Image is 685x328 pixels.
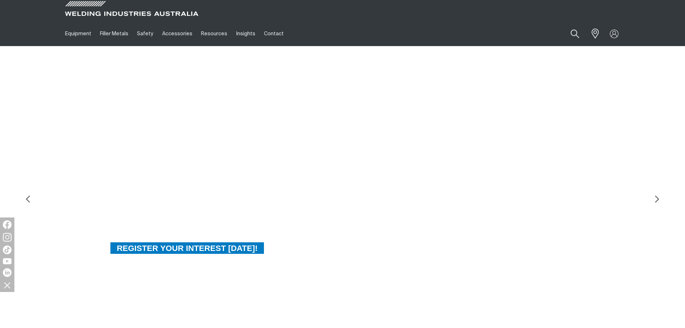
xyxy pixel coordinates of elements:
a: Resources [197,21,232,46]
img: PrevArrow [21,192,35,206]
img: hide socials [1,279,13,291]
img: Instagram [3,233,12,242]
a: Filler Metals [96,21,133,46]
a: Accessories [158,21,197,46]
img: TikTok [3,246,12,254]
img: Facebook [3,220,12,229]
div: Faster, easier setup. More capabilities. Reliability you can trust. [110,196,551,227]
nav: Main [61,21,484,46]
a: Equipment [61,21,96,46]
span: REGISTER YOUR INTEREST [DATE]! [110,242,264,255]
img: NextArrow [650,192,664,206]
img: YouTube [3,258,12,264]
a: REGISTER YOUR INTEREST TODAY! [110,242,265,255]
button: Search products [563,25,587,42]
img: LinkedIn [3,268,12,277]
a: Contact [260,21,288,46]
a: Safety [133,21,157,46]
a: Insights [232,21,259,46]
div: THE NEW BOBCAT 265X™ WITH [PERSON_NAME] HAS ARRIVED! [110,167,551,179]
input: Product name or item number... [553,25,587,42]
